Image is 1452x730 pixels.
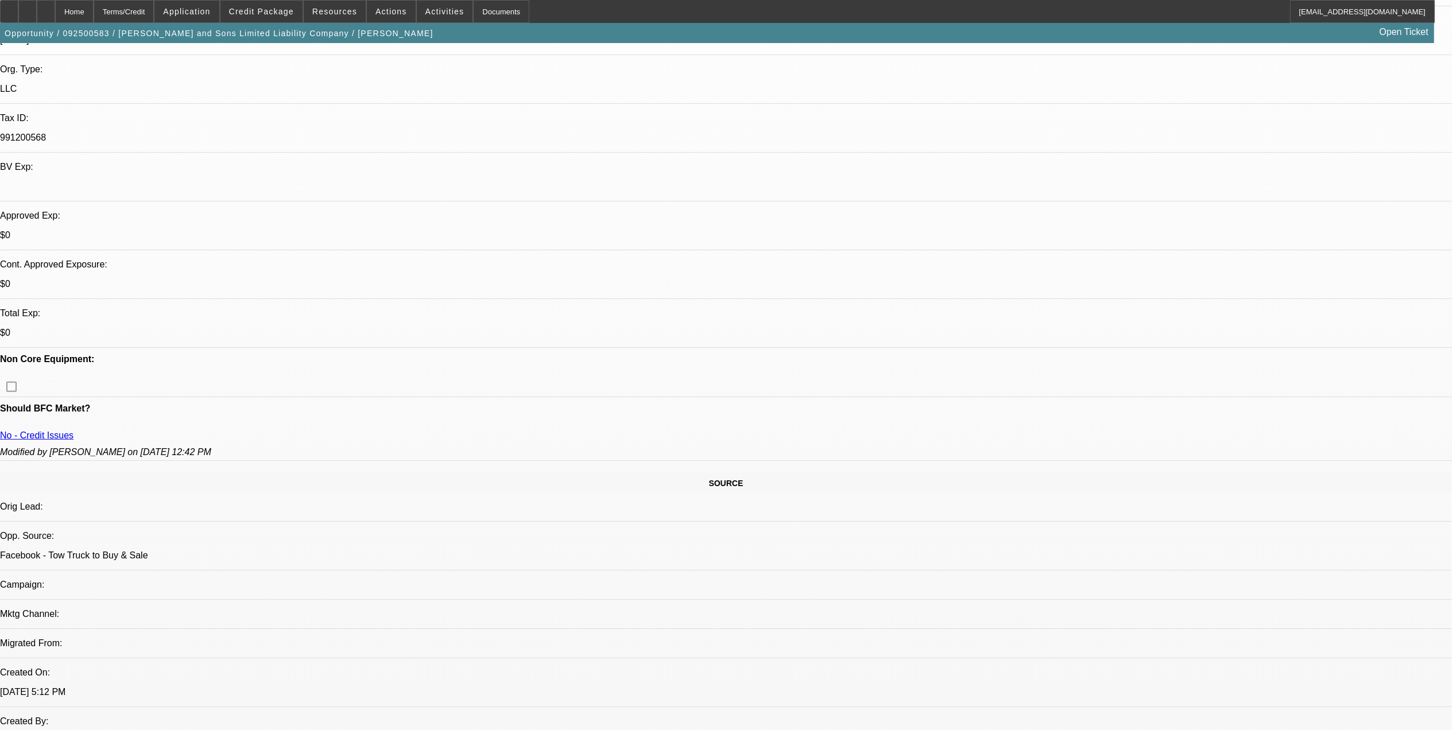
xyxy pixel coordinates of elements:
[163,7,210,16] span: Application
[375,7,407,16] span: Actions
[417,1,473,22] button: Activities
[1375,22,1433,42] a: Open Ticket
[312,7,357,16] span: Resources
[220,1,303,22] button: Credit Package
[367,1,416,22] button: Actions
[229,7,294,16] span: Credit Package
[154,1,219,22] button: Application
[425,7,464,16] span: Activities
[304,1,366,22] button: Resources
[709,479,744,488] span: SOURCE
[5,29,433,38] span: Opportunity / 092500583 / [PERSON_NAME] and Sons Limited Liability Company / [PERSON_NAME]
